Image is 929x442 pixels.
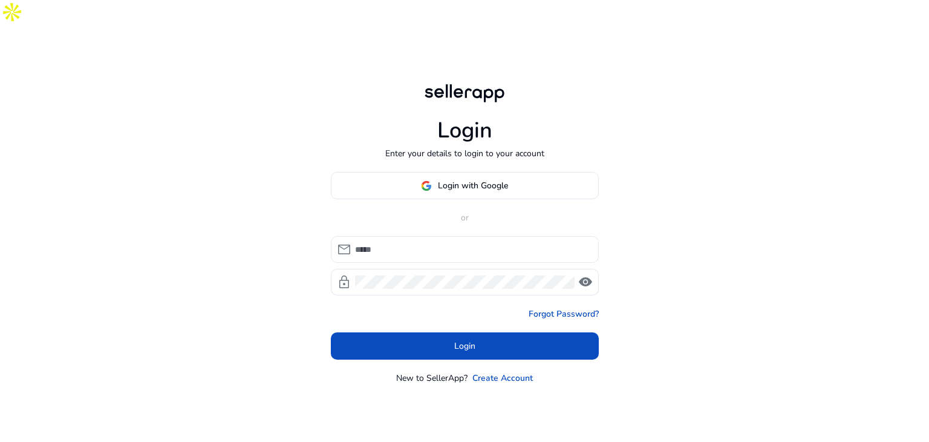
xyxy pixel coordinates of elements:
[385,147,544,160] p: Enter your details to login to your account
[438,179,508,192] span: Login with Google
[578,275,593,289] span: visibility
[337,275,351,289] span: lock
[331,332,599,360] button: Login
[331,211,599,224] p: or
[396,372,468,384] p: New to SellerApp?
[331,172,599,199] button: Login with Google
[421,180,432,191] img: google-logo.svg
[437,117,492,143] h1: Login
[529,308,599,320] a: Forgot Password?
[454,340,475,352] span: Login
[472,372,533,384] a: Create Account
[337,242,351,257] span: mail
